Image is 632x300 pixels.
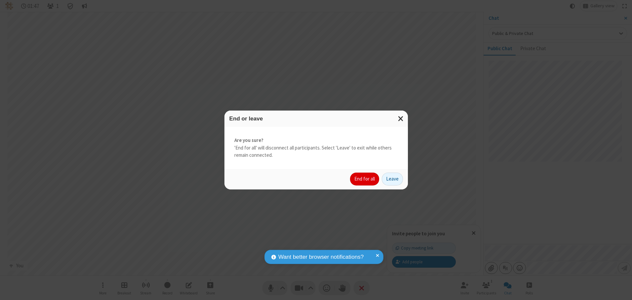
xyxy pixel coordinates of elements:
span: Want better browser notifications? [278,253,364,261]
strong: Are you sure? [234,137,398,144]
div: 'End for all' will disconnect all participants. Select 'Leave' to exit while others remain connec... [224,127,408,169]
h3: End or leave [229,116,403,122]
button: Close modal [394,111,408,127]
button: Leave [382,173,403,186]
button: End for all [350,173,379,186]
